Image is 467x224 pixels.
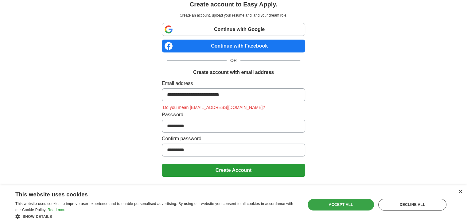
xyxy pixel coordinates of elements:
[162,164,305,177] button: Create Account
[23,214,52,219] span: Show details
[378,199,446,210] div: Decline all
[458,190,462,194] div: Close
[15,202,293,212] span: This website uses cookies to improve user experience and to enable personalised advertising. By u...
[15,189,282,198] div: This website uses cookies
[163,13,304,18] p: Create an account, upload your resume and land your dream role.
[162,111,305,118] label: Password
[162,135,305,142] label: Confirm password
[15,213,297,219] div: Show details
[162,23,305,36] a: Continue with Google
[162,40,305,52] a: Continue with Facebook
[162,105,266,110] span: Do you mean [EMAIL_ADDRESS][DOMAIN_NAME]?
[162,80,305,87] label: Email address
[193,69,274,76] h1: Create account with email address
[308,199,374,210] div: Accept all
[227,57,240,64] span: OR
[48,208,67,212] a: Read more, opens a new window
